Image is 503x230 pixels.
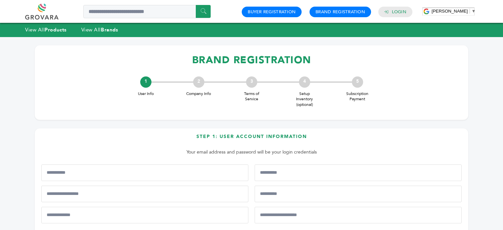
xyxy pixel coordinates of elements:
span: Subscription Payment [344,91,371,102]
strong: Brands [101,26,118,33]
input: Job Title* [255,186,462,202]
div: 4 [299,76,310,88]
input: Mobile Phone Number [41,186,248,202]
a: Buyer Registration [248,9,296,15]
div: 2 [193,76,204,88]
h3: Step 1: User Account Information [41,133,462,145]
a: Brand Registration [315,9,365,15]
a: [PERSON_NAME]​ [432,9,476,14]
h1: BRAND REGISTRATION [41,50,462,70]
div: 3 [246,76,257,88]
span: ▼ [472,9,476,14]
a: Login [392,9,406,15]
div: 5 [352,76,363,88]
input: Search a product or brand... [83,5,211,18]
div: 1 [140,76,151,88]
a: View AllBrands [81,26,118,33]
span: Terms of Service [238,91,265,102]
input: First Name* [41,164,248,181]
a: View AllProducts [25,26,67,33]
span: User Info [133,91,159,97]
span: [PERSON_NAME] [432,9,468,14]
input: Confirm Email Address* [255,207,462,223]
span: Company Info [186,91,212,97]
p: Your email address and password will be your login credentials [45,148,458,156]
input: Email Address* [41,207,248,223]
span: Setup Inventory (optional) [291,91,318,108]
input: Last Name* [255,164,462,181]
strong: Products [45,26,66,33]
